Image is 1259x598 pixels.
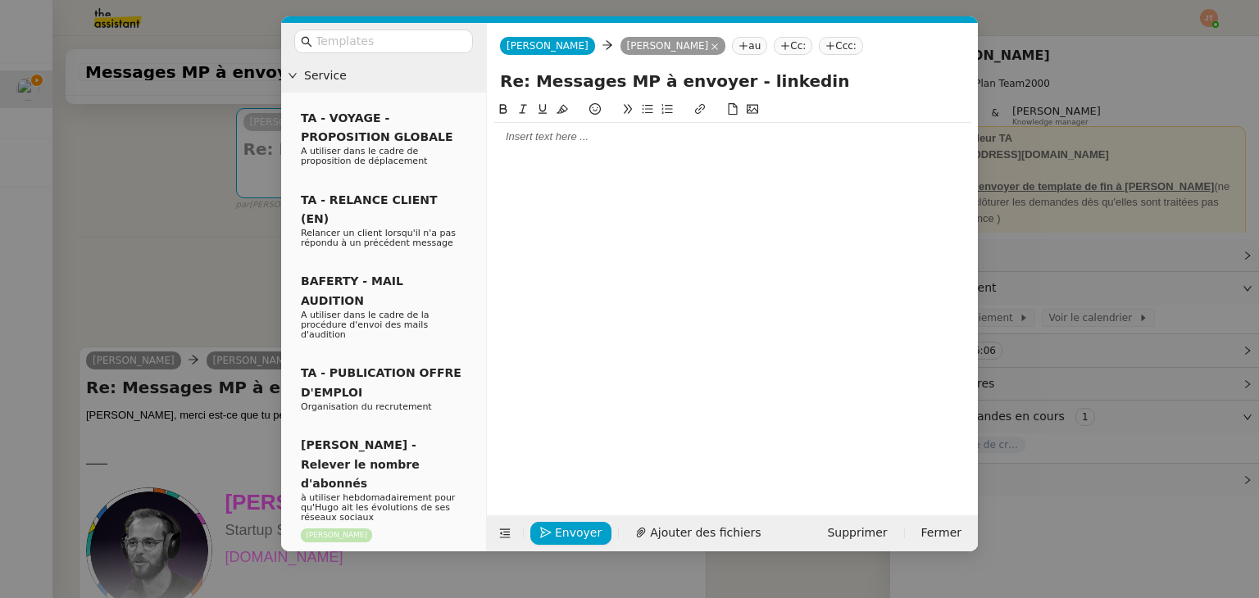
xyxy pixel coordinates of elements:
[774,37,812,55] nz-tag: Cc:
[620,37,726,55] nz-tag: [PERSON_NAME]
[301,274,403,306] span: BAFERTY - MAIL AUDITION
[281,60,486,92] div: Service
[301,146,427,166] span: A utiliser dans le cadre de proposition de déplacement
[301,528,372,542] nz-tag: [PERSON_NAME]
[301,228,456,248] span: Relancer un client lorsqu'il n'a pas répondu à un précédent message
[507,40,589,52] span: [PERSON_NAME]
[301,366,461,398] span: TA - PUBLICATION OFFRE D'EMPLOI
[301,401,432,412] span: Organisation du recrutement
[500,69,965,93] input: Subject
[301,111,452,143] span: TA - VOYAGE - PROPOSITION GLOBALE
[301,438,420,490] span: [PERSON_NAME] - Relever le nombre d'abonnés
[819,37,863,55] nz-tag: Ccc:
[555,523,602,542] span: Envoyer
[911,522,971,545] button: Fermer
[625,522,770,545] button: Ajouter des fichiers
[530,522,611,545] button: Envoyer
[304,66,480,85] span: Service
[732,37,767,55] nz-tag: au
[301,193,438,225] span: TA - RELANCE CLIENT (EN)
[301,492,455,523] span: à utiliser hebdomadairement pour qu'Hugo ait les évolutions de ses réseaux sociaux
[827,523,887,542] span: Supprimer
[650,523,761,542] span: Ajouter des fichiers
[921,523,961,542] span: Fermer
[301,310,430,340] span: A utiliser dans le cadre de la procédure d'envoi des mails d'audition
[316,32,463,51] input: Templates
[817,522,897,545] button: Supprimer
